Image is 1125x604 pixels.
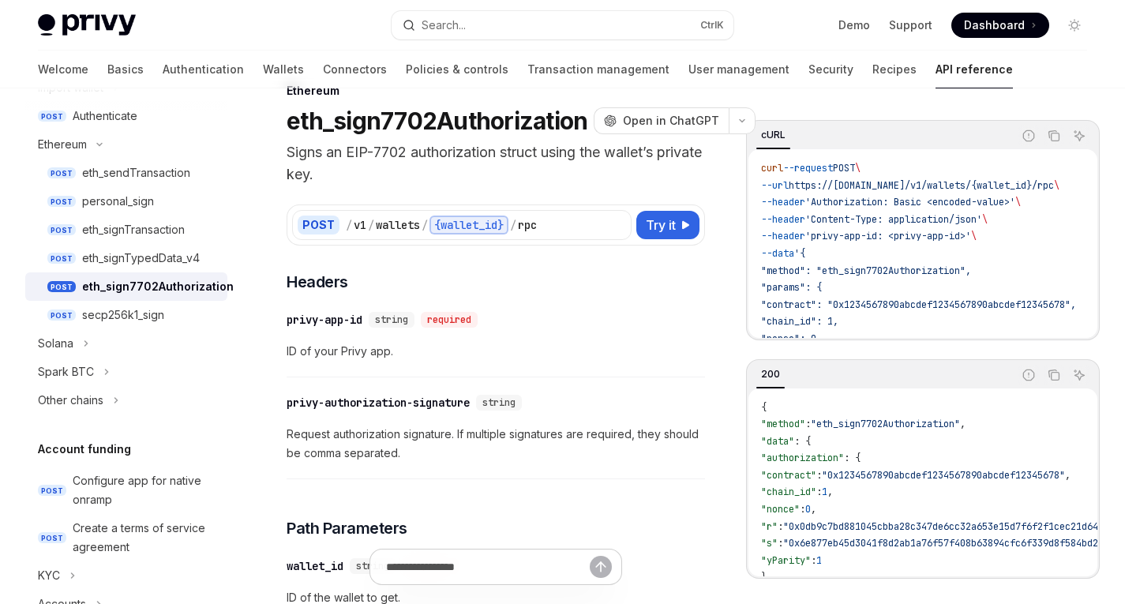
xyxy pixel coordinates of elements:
[1069,126,1089,146] button: Ask AI
[287,342,705,361] span: ID of your Privy app.
[816,486,822,498] span: :
[421,312,478,328] div: required
[38,14,136,36] img: light logo
[38,391,103,410] div: Other chains
[761,401,767,414] span: {
[794,247,805,260] span: '{
[47,196,76,208] span: POST
[833,162,855,174] span: POST
[1054,179,1059,192] span: \
[808,51,853,88] a: Security
[386,550,590,584] input: Ask a question...
[527,51,669,88] a: Transaction management
[38,135,87,154] div: Ethereum
[38,532,66,544] span: POST
[25,187,227,216] a: POSTpersonal_sign
[816,554,822,567] span: 1
[287,517,407,539] span: Path Parameters
[971,230,977,242] span: \
[25,244,227,272] a: POSTeth_signTypedData_v4
[47,167,76,179] span: POST
[761,418,805,430] span: "method"
[756,365,785,384] div: 200
[73,107,137,126] div: Authenticate
[761,332,816,345] span: "nonce": 0
[761,486,816,498] span: "chain_id"
[47,253,76,264] span: POST
[794,435,811,448] span: : {
[960,418,966,430] span: ,
[47,281,76,293] span: POST
[623,113,719,129] span: Open in ChatGPT
[805,503,811,516] span: 0
[375,313,408,326] span: string
[872,51,917,88] a: Recipes
[25,358,227,386] button: Toggle Spark BTC section
[816,469,822,482] span: :
[82,277,234,296] div: eth_sign7702Authorization
[287,425,705,463] span: Request authorization signature. If multiple signatures are required, they should be comma separa...
[25,102,227,130] a: POSTAuthenticate
[422,16,466,35] div: Search...
[778,520,783,533] span: :
[761,264,971,277] span: "method": "eth_sign7702Authorization",
[805,196,1015,208] span: 'Authorization: Basic <encoded-value>'
[47,310,76,321] span: POST
[844,452,861,464] span: : {
[25,467,227,514] a: POSTConfigure app for native onramp
[163,51,244,88] a: Authentication
[964,17,1025,33] span: Dashboard
[482,396,516,409] span: string
[822,469,1065,482] span: "0x1234567890abcdef1234567890abcdef12345678"
[982,213,988,226] span: \
[287,83,705,99] div: Ethereum
[287,107,587,135] h1: eth_sign7702Authorization
[518,217,537,233] div: rpc
[422,217,428,233] div: /
[761,315,838,328] span: "chain_id": 1,
[25,216,227,244] a: POSTeth_signTransaction
[25,329,227,358] button: Toggle Solana section
[1062,13,1087,38] button: Toggle dark mode
[73,519,218,557] div: Create a terms of service agreement
[822,486,827,498] span: 1
[73,471,218,509] div: Configure app for native onramp
[936,51,1013,88] a: API reference
[376,217,420,233] div: wallets
[1065,469,1071,482] span: ,
[25,514,227,561] a: POSTCreate a terms of service agreement
[761,196,805,208] span: --header
[594,107,729,134] button: Open in ChatGPT
[761,469,816,482] span: "contract"
[811,503,816,516] span: ,
[392,11,733,39] button: Open search
[25,272,227,301] a: POSTeth_sign7702Authorization
[38,334,73,353] div: Solana
[287,312,362,328] div: privy-app-id
[761,503,800,516] span: "nonce"
[38,485,66,497] span: POST
[82,220,185,239] div: eth_signTransaction
[25,386,227,415] button: Toggle Other chains section
[761,452,844,464] span: "authorization"
[25,301,227,329] a: POSTsecp256k1_sign
[38,362,94,381] div: Spark BTC
[346,217,352,233] div: /
[761,435,794,448] span: "data"
[761,520,778,533] span: "r"
[761,213,805,226] span: --header
[354,217,366,233] div: v1
[38,111,66,122] span: POST
[838,17,870,33] a: Demo
[82,163,190,182] div: eth_sendTransaction
[1018,365,1039,385] button: Report incorrect code
[636,211,699,239] button: Try it
[761,571,767,583] span: }
[25,561,227,590] button: Toggle KYC section
[800,503,805,516] span: :
[761,554,811,567] span: "yParity"
[761,298,1076,311] span: "contract": "0x1234567890abcdef1234567890abcdef12345678",
[1044,126,1064,146] button: Copy the contents from the code block
[1069,365,1089,385] button: Ask AI
[778,537,783,550] span: :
